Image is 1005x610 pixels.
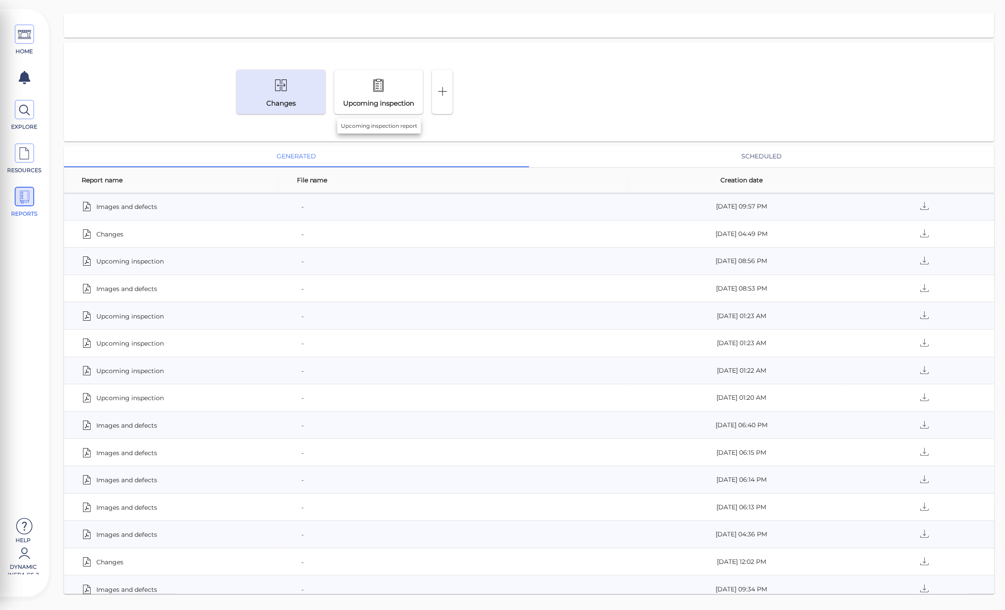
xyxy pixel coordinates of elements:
[301,446,304,459] span: -
[4,536,42,543] span: Help
[96,419,157,431] span: Images and defects
[301,473,304,486] span: -
[64,146,529,167] button: generated
[301,419,304,431] span: -
[629,302,844,330] td: [DATE] 01:23 AM
[301,391,304,404] span: -
[629,168,844,193] th: Creation date
[629,275,844,303] td: [DATE] 08:53 PM
[96,255,164,267] span: Upcoming inspection
[301,282,304,295] span: -
[96,446,157,459] span: Images and defects
[64,146,994,167] div: basic tabs example
[301,364,304,377] span: -
[629,384,844,412] td: [DATE] 01:20 AM
[301,200,304,213] span: -
[629,193,844,220] td: [DATE] 09:57 PM
[629,575,844,603] td: [DATE] 09:34 PM
[629,439,844,466] td: [DATE] 06:15 PM
[96,228,123,240] span: Changes
[260,98,303,109] div: Changes
[96,528,157,540] span: Images and defects
[96,583,157,595] span: Images and defects
[301,228,304,240] span: -
[301,528,304,540] span: -
[301,583,304,595] span: -
[629,412,844,439] td: [DATE] 06:40 PM
[629,548,844,576] td: [DATE] 12:02 PM
[6,47,44,55] span: HOME
[96,364,164,377] span: Upcoming inspection
[301,555,304,568] span: -
[629,220,844,248] td: [DATE] 04:49 PM
[6,123,44,131] span: EXPLORE
[279,168,629,193] th: File name
[301,501,304,513] span: -
[967,570,998,603] iframe: Chat
[96,200,157,213] span: Images and defects
[96,337,164,349] span: Upcoming inspection
[301,255,304,267] span: -
[629,330,844,357] td: [DATE] 01:23 AM
[96,310,164,322] span: Upcoming inspection
[629,521,844,548] td: [DATE] 04:36 PM
[336,98,421,109] div: Upcoming inspection
[6,210,44,218] span: REPORTS
[96,501,157,513] span: Images and defects
[96,282,157,295] span: Images and defects
[629,357,844,385] td: [DATE] 01:22 AM
[6,166,44,174] span: RESOURCES
[64,168,279,193] th: Report name
[4,563,42,575] span: Dynamic Infra CS-2
[96,391,164,404] span: Upcoming inspection
[301,337,304,349] span: -
[629,494,844,521] td: [DATE] 06:13 PM
[96,555,123,568] span: Changes
[529,146,994,167] button: scheduled
[96,473,157,486] span: Images and defects
[629,248,844,275] td: [DATE] 08:56 PM
[301,310,304,322] span: -
[629,466,844,494] td: [DATE] 06:14 PM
